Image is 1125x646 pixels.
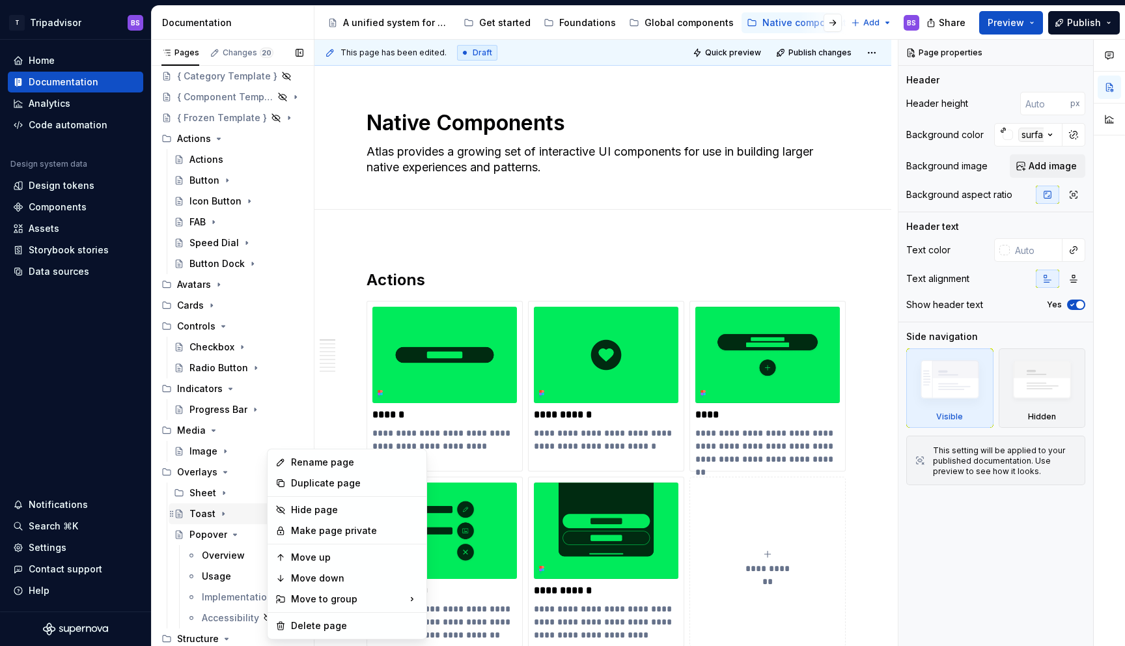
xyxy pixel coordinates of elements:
div: Move down [291,572,419,585]
div: Delete page [291,619,419,632]
div: Duplicate page [291,477,419,490]
div: Move up [291,551,419,564]
div: Make page private [291,524,419,537]
div: Hide page [291,503,419,516]
div: Rename page [291,456,419,469]
div: Move to group [270,589,424,610]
